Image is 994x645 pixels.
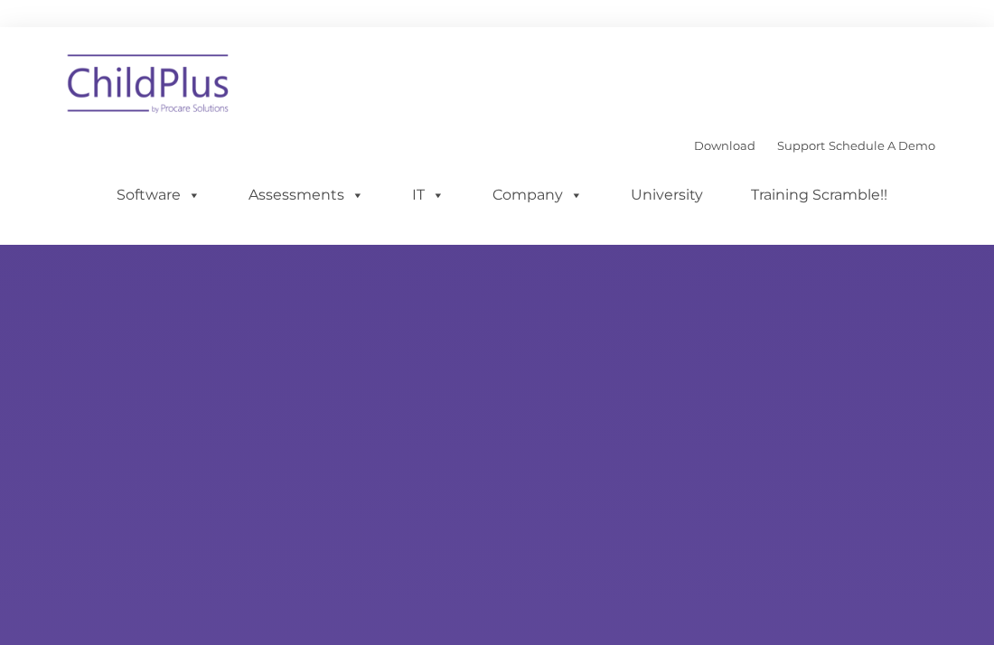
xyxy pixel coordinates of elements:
a: Company [474,177,601,213]
a: Download [694,138,755,153]
a: IT [394,177,463,213]
a: Training Scramble!! [733,177,905,213]
a: Support [777,138,825,153]
img: ChildPlus by Procare Solutions [59,42,239,132]
a: University [613,177,721,213]
a: Software [98,177,219,213]
font: | [694,138,935,153]
a: Assessments [230,177,382,213]
a: Schedule A Demo [829,138,935,153]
